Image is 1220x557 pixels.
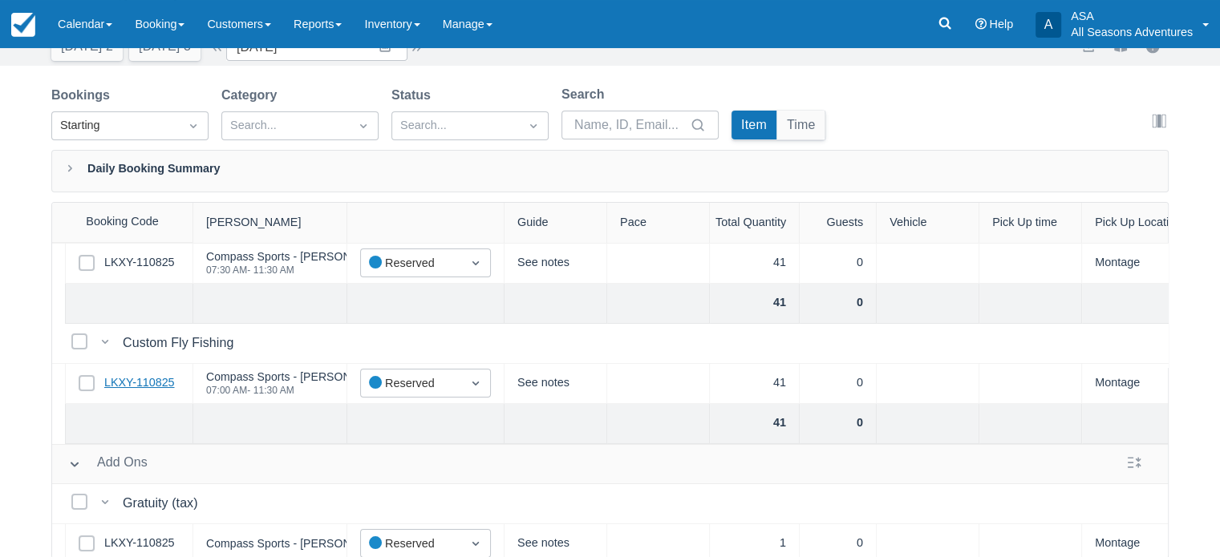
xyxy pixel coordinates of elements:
[468,535,484,551] span: Dropdown icon
[206,265,520,275] div: 07:30 AM - 11:30 AM
[206,251,520,262] div: Compass Sports - [PERSON_NAME][DEMOGRAPHIC_DATA]
[505,203,607,243] div: Guide
[468,375,484,391] span: Dropdown icon
[391,86,437,105] label: Status
[989,18,1013,30] span: Help
[800,364,877,404] div: 0
[369,535,453,553] div: Reserved
[732,111,776,139] button: Item
[710,244,800,284] div: 41
[62,450,154,478] button: Add Ons
[505,244,607,284] div: See notes
[979,203,1082,243] div: Pick Up time
[505,364,607,404] div: See notes
[206,538,520,549] div: Compass Sports - [PERSON_NAME][DEMOGRAPHIC_DATA]
[206,371,520,382] div: Compass Sports - [PERSON_NAME][DEMOGRAPHIC_DATA]
[369,374,453,393] div: Reserved
[1071,24,1193,40] p: All Seasons Adventures
[800,284,877,324] div: 0
[468,255,484,271] span: Dropdown icon
[369,254,453,272] div: Reserved
[51,86,116,105] label: Bookings
[777,111,825,139] button: Time
[206,385,520,395] div: 07:00 AM - 11:30 AM
[221,86,283,105] label: Category
[51,150,1169,192] div: Daily Booking Summary
[1071,8,1193,24] p: ASA
[1082,364,1185,404] div: Montage
[877,203,979,243] div: Vehicle
[355,118,371,134] span: Dropdown icon
[193,203,347,243] div: [PERSON_NAME]
[1082,203,1185,243] div: Pick Up Location
[525,118,541,134] span: Dropdown icon
[104,374,175,392] a: LKXY-110825
[123,494,205,513] div: Gratuity (tax)
[710,203,800,243] div: Total Quantity
[800,244,877,284] div: 0
[123,333,240,353] div: Custom Fly Fishing
[185,118,201,134] span: Dropdown icon
[574,111,687,139] input: Name, ID, Email...
[975,18,986,30] i: Help
[104,254,175,272] a: LKXY-110825
[11,13,35,37] img: checkfront-main-nav-mini-logo.png
[800,404,877,444] div: 0
[60,117,171,135] div: Starting
[710,364,800,404] div: 41
[104,535,175,552] a: LKXY-110825
[607,203,710,243] div: Pace
[800,203,877,243] div: Guests
[52,203,193,242] div: Booking Code
[710,284,800,324] div: 41
[1082,244,1185,284] div: Montage
[1036,12,1061,38] div: A
[710,404,800,444] div: 41
[561,85,610,104] label: Search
